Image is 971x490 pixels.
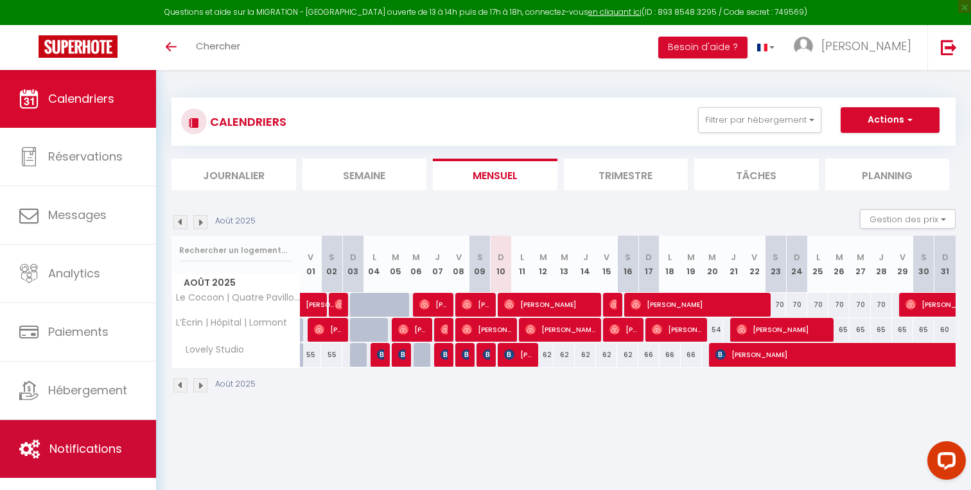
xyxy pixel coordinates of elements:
[702,318,723,342] div: 54
[786,293,807,317] div: 70
[941,39,957,55] img: logout
[491,236,512,293] th: 10
[731,251,736,263] abbr: J
[342,236,363,293] th: 03
[892,318,913,342] div: 65
[456,251,462,263] abbr: V
[441,342,448,367] span: [PERSON_NAME]
[539,251,547,263] abbr: M
[681,236,702,293] th: 19
[794,251,800,263] abbr: D
[532,236,554,293] th: 12
[871,318,892,342] div: 65
[335,292,342,317] span: [PERSON_NAME]
[860,209,956,229] button: Gestion des prix
[807,236,828,293] th: 25
[850,318,871,342] div: 65
[215,378,256,390] p: Août 2025
[196,39,240,53] span: Chercher
[377,342,384,367] span: [PERSON_NAME]
[765,293,786,317] div: 70
[708,251,716,263] abbr: M
[841,107,940,133] button: Actions
[179,239,293,262] input: Rechercher un logement...
[215,215,256,227] p: Août 2025
[498,251,504,263] abbr: D
[48,207,107,223] span: Messages
[751,251,757,263] abbr: V
[171,159,296,190] li: Journalier
[794,37,813,56] img: ...
[784,25,927,70] a: ... [PERSON_NAME]
[363,236,385,293] th: 04
[462,317,511,342] span: [PERSON_NAME]
[857,251,864,263] abbr: M
[658,37,748,58] button: Besoin d'aide ?
[631,292,765,317] span: [PERSON_NAME]
[913,318,934,342] div: 65
[816,251,820,263] abbr: L
[441,317,448,342] span: [PERSON_NAME]
[773,251,778,263] abbr: S
[48,382,127,398] span: Hébergement
[186,25,250,70] a: Chercher
[681,343,702,367] div: 66
[564,159,688,190] li: Trimestre
[737,317,828,342] span: [PERSON_NAME]
[871,236,892,293] th: 28
[660,343,681,367] div: 66
[913,236,934,293] th: 30
[406,236,427,293] th: 06
[48,265,100,281] span: Analytics
[765,236,786,293] th: 23
[744,236,765,293] th: 22
[39,35,118,58] img: Super Booking
[302,159,427,190] li: Semaine
[596,343,617,367] div: 62
[698,107,821,133] button: Filtrer par hébergement
[617,236,638,293] th: 16
[49,441,122,457] span: Notifications
[828,293,850,317] div: 70
[828,236,850,293] th: 26
[504,292,596,317] span: [PERSON_NAME]
[575,343,596,367] div: 62
[174,318,287,328] span: L’Écrin | Hôpital | Lormont
[702,236,723,293] th: 20
[512,236,533,293] th: 11
[301,236,322,293] th: 01
[398,317,426,342] span: [PERSON_NAME]
[625,251,631,263] abbr: S
[596,236,617,293] th: 15
[652,317,701,342] span: [PERSON_NAME]
[900,251,905,263] abbr: V
[786,236,807,293] th: 24
[934,236,956,293] th: 31
[554,343,575,367] div: 62
[329,251,335,263] abbr: S
[561,251,568,263] abbr: M
[638,236,660,293] th: 17
[207,107,286,136] h3: CALENDRIERS
[694,159,819,190] li: Tâches
[850,236,871,293] th: 27
[588,6,642,17] a: en cliquant ici
[821,38,911,54] span: [PERSON_NAME]
[174,343,247,357] span: Lovely Studio
[477,251,483,263] abbr: S
[892,236,913,293] th: 29
[520,251,524,263] abbr: L
[807,293,828,317] div: 70
[638,343,660,367] div: 66
[583,251,588,263] abbr: J
[412,251,420,263] abbr: M
[668,251,672,263] abbr: L
[433,159,557,190] li: Mensuel
[871,293,892,317] div: 70
[392,251,399,263] abbr: M
[462,342,469,367] span: [PERSON_NAME]
[174,293,302,302] span: Le Cocoon | Quatre Pavillons | Lormont
[372,251,376,263] abbr: L
[48,148,123,164] span: Réservations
